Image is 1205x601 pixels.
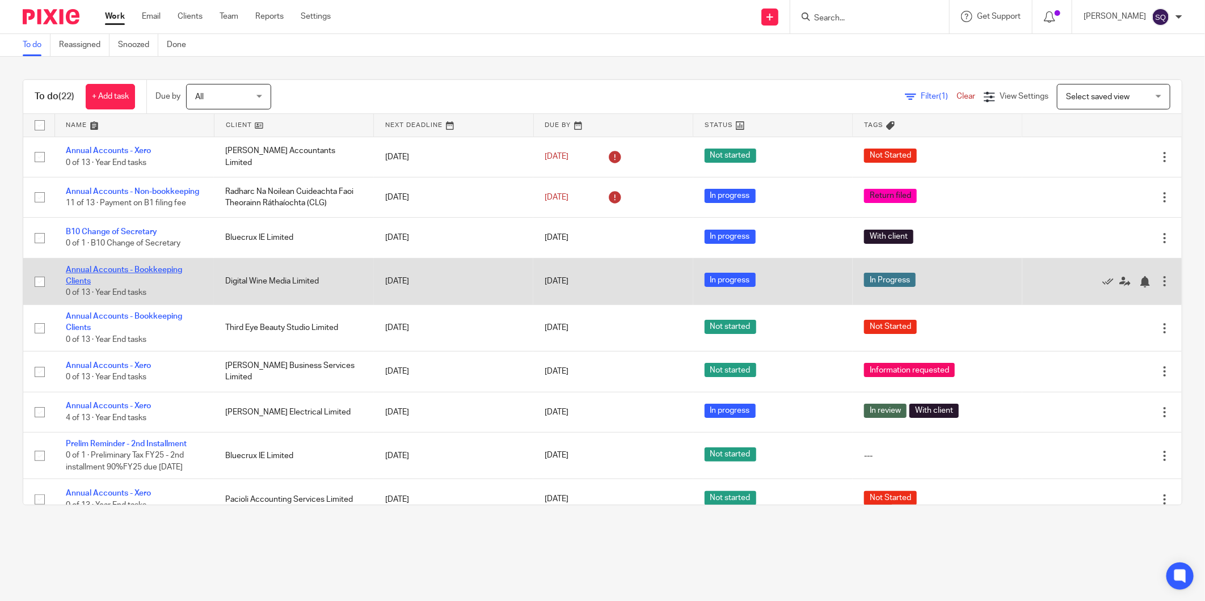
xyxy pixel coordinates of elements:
[545,452,568,460] span: [DATE]
[23,9,79,24] img: Pixie
[545,367,568,375] span: [DATE]
[705,491,756,505] span: Not started
[66,414,146,422] span: 4 of 13 · Year End tasks
[705,363,756,377] span: Not started
[864,320,917,334] span: Not Started
[374,218,533,258] td: [DATE]
[142,11,161,22] a: Email
[374,177,533,217] td: [DATE]
[864,149,917,163] span: Not Started
[214,304,373,351] td: Third Eye Beauty Studio Limited
[864,230,913,244] span: With client
[374,352,533,392] td: [DATE]
[214,479,373,519] td: Pacioli Accounting Services Limited
[66,266,182,285] a: Annual Accounts - Bookkeeping Clients
[66,228,157,236] a: B10 Change of Secretary
[167,34,195,56] a: Done
[705,149,756,163] span: Not started
[545,193,568,201] span: [DATE]
[813,14,915,24] input: Search
[374,433,533,479] td: [DATE]
[545,153,568,161] span: [DATE]
[1000,92,1048,100] span: View Settings
[66,402,151,410] a: Annual Accounts - Xero
[705,230,756,244] span: In progress
[864,404,907,418] span: In review
[59,34,109,56] a: Reassigned
[66,159,146,167] span: 0 of 13 · Year End tasks
[921,92,957,100] span: Filter
[86,84,135,109] a: + Add task
[545,496,568,503] span: [DATE]
[374,258,533,304] td: [DATE]
[545,234,568,242] span: [DATE]
[155,91,180,102] p: Due by
[374,137,533,177] td: [DATE]
[864,189,917,203] span: Return filed
[705,273,756,287] span: In progress
[1066,93,1130,101] span: Select saved view
[909,404,959,418] span: With client
[66,452,184,472] span: 0 of 1 · Preliminary Tax FY25 - 2nd installment 90%FY25 due [DATE]
[214,352,373,392] td: [PERSON_NAME] Business Services Limited
[545,324,568,332] span: [DATE]
[214,392,373,432] td: [PERSON_NAME] Electrical Limited
[374,304,533,351] td: [DATE]
[214,433,373,479] td: Bluecrux IE Limited
[957,92,975,100] a: Clear
[58,92,74,101] span: (22)
[66,374,146,382] span: 0 of 13 · Year End tasks
[214,218,373,258] td: Bluecrux IE Limited
[939,92,948,100] span: (1)
[545,408,568,416] span: [DATE]
[374,479,533,519] td: [DATE]
[66,199,186,207] span: 11 of 13 · Payment on B1 filing fee
[66,289,146,297] span: 0 of 13 · Year End tasks
[66,336,146,344] span: 0 of 13 · Year End tasks
[545,277,568,285] span: [DATE]
[23,34,50,56] a: To do
[374,392,533,432] td: [DATE]
[66,489,151,497] a: Annual Accounts - Xero
[220,11,238,22] a: Team
[705,447,756,462] span: Not started
[255,11,284,22] a: Reports
[1102,276,1119,287] a: Mark as done
[66,501,146,509] span: 0 of 13 · Year End tasks
[864,450,1011,462] div: ---
[105,11,125,22] a: Work
[66,188,199,196] a: Annual Accounts - Non-bookkeeping
[118,34,158,56] a: Snoozed
[214,258,373,304] td: Digital Wine Media Limited
[301,11,331,22] a: Settings
[705,189,756,203] span: In progress
[195,93,204,101] span: All
[214,137,373,177] td: [PERSON_NAME] Accountants Limited
[35,91,74,103] h1: To do
[66,240,180,248] span: 0 of 1 · B10 Change of Secretary
[705,404,756,418] span: In progress
[977,12,1021,20] span: Get Support
[864,122,883,128] span: Tags
[214,177,373,217] td: Radharc Na Noilean Cuideachta Faoi Theorainn Ráthaíochta (CLG)
[1152,8,1170,26] img: svg%3E
[1084,11,1146,22] p: [PERSON_NAME]
[864,491,917,505] span: Not Started
[66,147,151,155] a: Annual Accounts - Xero
[178,11,203,22] a: Clients
[864,273,916,287] span: In Progress
[66,312,182,332] a: Annual Accounts - Bookkeeping Clients
[66,440,187,448] a: Prelim Reminder - 2nd Installment
[66,362,151,370] a: Annual Accounts - Xero
[864,363,955,377] span: Information requested
[705,320,756,334] span: Not started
